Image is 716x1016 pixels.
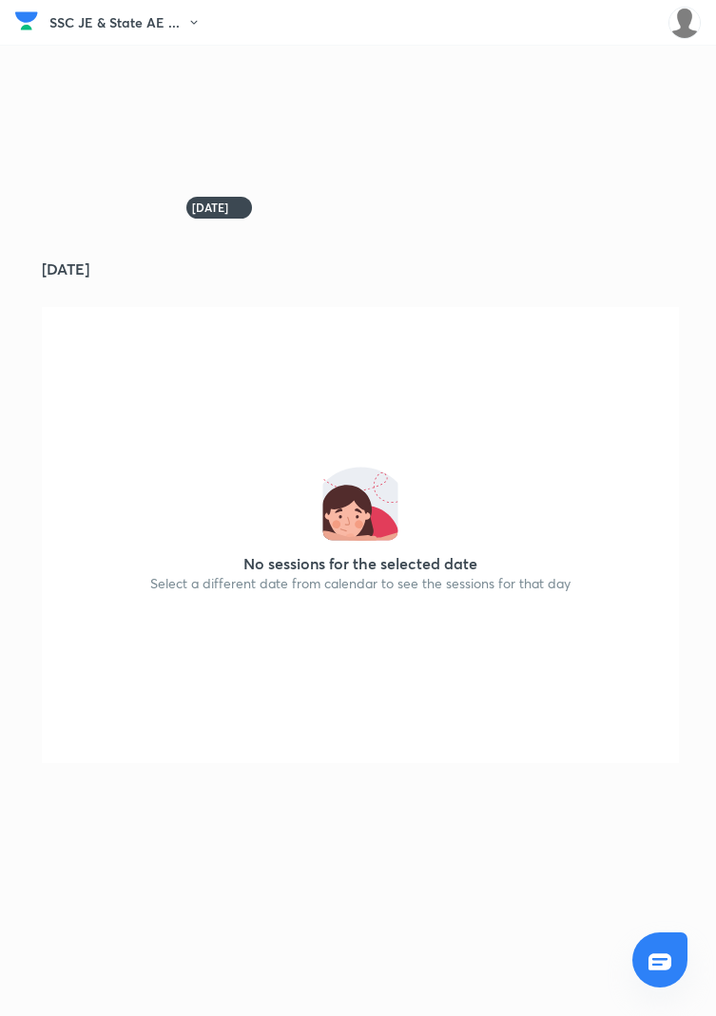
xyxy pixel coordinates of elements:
[668,7,701,39] img: Munna Singh
[42,261,705,277] h4: [DATE]
[150,573,571,593] p: Select a different date from calendar to see the sessions for that day
[243,556,477,571] h4: No sessions for the selected date
[15,7,38,40] a: Company Logo
[49,9,212,37] button: SSC JE & State AE ...
[192,201,228,216] h6: [DATE]
[15,7,38,35] img: Company Logo
[322,465,398,541] img: No events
